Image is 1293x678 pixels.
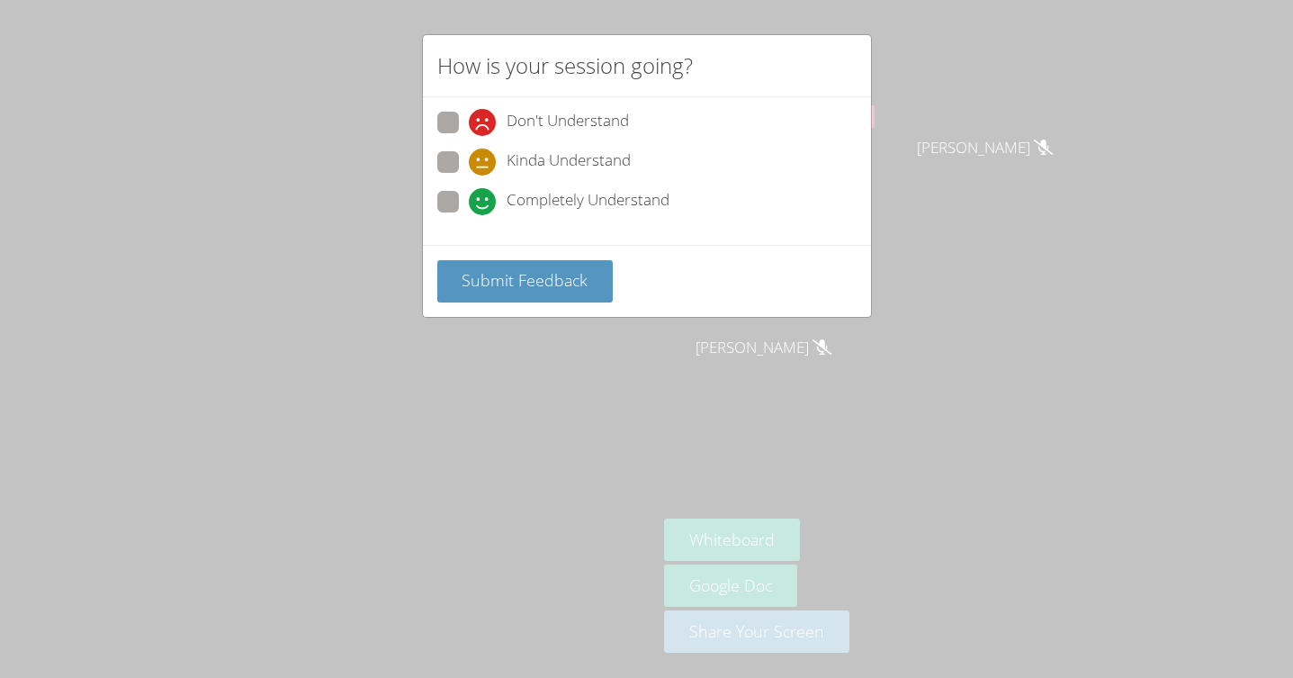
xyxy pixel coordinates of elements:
span: Kinda Understand [507,149,631,176]
span: Don't Understand [507,109,629,136]
button: Submit Feedback [437,260,614,303]
h2: How is your session going? [437,50,693,82]
span: Submit Feedback [462,269,588,291]
span: Completely Understand [507,188,669,215]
